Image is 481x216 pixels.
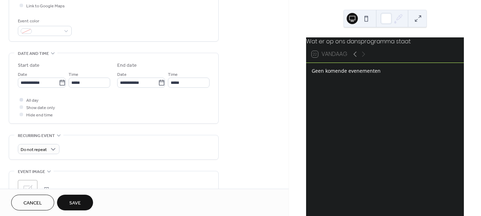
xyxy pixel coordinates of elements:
[57,195,93,210] button: Save
[69,200,81,207] span: Save
[26,97,38,104] span: All day
[168,71,178,78] span: Time
[18,168,45,175] span: Event image
[23,200,42,207] span: Cancel
[312,67,458,74] div: Geen komende evenementen
[26,104,55,111] span: Show date only
[117,71,127,78] span: Date
[117,62,137,69] div: End date
[26,111,53,119] span: Hide end time
[18,62,40,69] div: Start date
[18,17,70,25] div: Event color
[21,146,47,154] span: Do not repeat
[18,180,37,200] div: ;
[18,132,55,139] span: Recurring event
[18,71,27,78] span: Date
[11,195,54,210] button: Cancel
[18,50,49,57] span: Date and time
[306,37,464,46] div: Wat er op ons dansprogramma staat
[26,2,65,10] span: Link to Google Maps
[69,71,78,78] span: Time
